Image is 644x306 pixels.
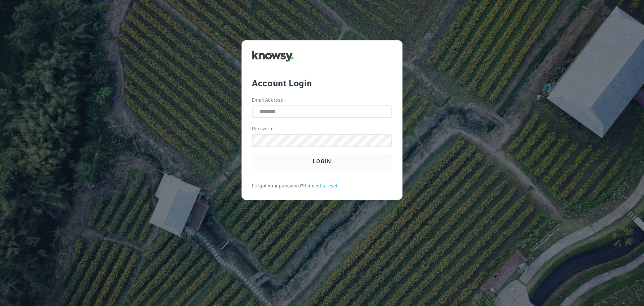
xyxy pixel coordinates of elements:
[252,154,392,169] button: Login
[252,182,392,189] div: Forgot your password?
[252,125,274,132] label: Password
[252,97,283,104] label: Email Address
[252,77,392,89] div: Account Login
[303,182,337,189] a: Request a reset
